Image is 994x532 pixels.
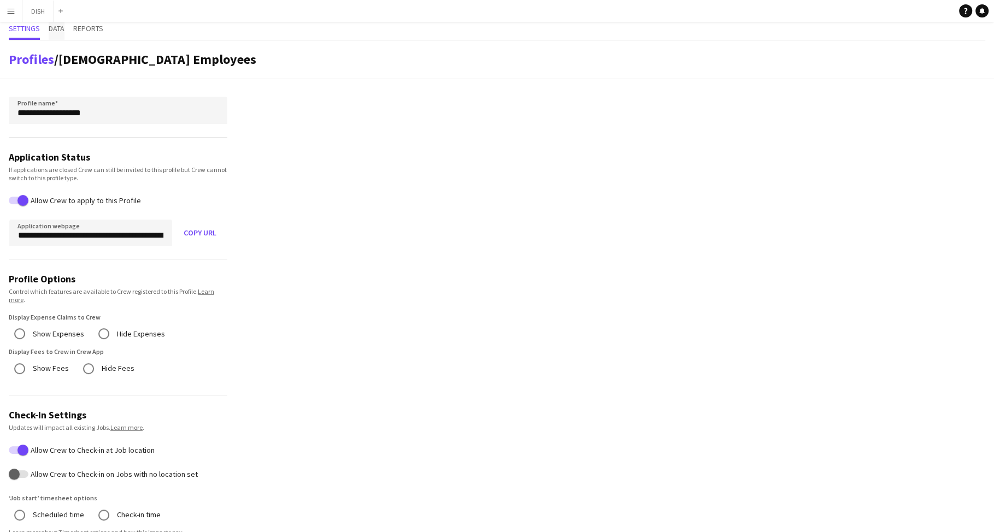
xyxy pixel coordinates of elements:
[110,423,143,431] a: Learn more
[9,423,227,431] div: Updates will impact all existing Jobs. .
[22,1,54,22] button: DISH
[31,506,84,523] label: Scheduled time
[9,25,40,32] span: Settings
[173,220,227,246] button: Copy URL
[9,493,227,503] label: ‘Job start’ timesheet options
[9,165,227,182] div: If applications are closed Crew can still be invited to this profile but Crew cannot switch to th...
[9,347,227,357] label: Display Fees to Crew in Crew App
[73,25,103,32] span: Reports
[58,51,256,68] span: Full-time Employees
[28,196,141,205] label: Allow Crew to apply to this Profile
[99,360,134,377] label: Hide Fees
[9,287,214,304] a: Learn more
[31,326,84,342] label: Show Expenses
[115,326,165,342] label: Hide Expenses
[9,51,54,68] a: Profiles
[31,360,69,377] label: Show Fees
[9,51,256,68] h1: /
[28,470,198,478] label: Allow Crew to Check-in on Jobs with no location set
[9,151,227,163] h3: Application Status
[9,273,227,285] h3: Profile Options
[9,312,227,322] label: Display Expense Claims to Crew
[49,25,64,32] span: Data
[9,287,227,304] div: Control which features are available to Crew registered to this Profile. .
[9,409,227,421] h3: Check-In Settings
[115,506,161,523] label: Check-in time
[28,445,155,454] label: Allow Crew to Check-in at Job location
